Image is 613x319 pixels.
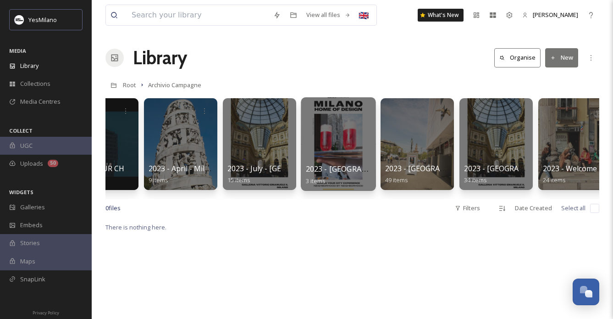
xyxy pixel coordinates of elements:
span: Maps [20,257,35,266]
a: What's New [418,9,464,22]
span: 2023 - [GEOGRAPHIC_DATA] Home of Design (estate) [306,164,492,174]
span: Library [20,62,39,70]
span: Archivio Campagne [148,81,201,89]
span: [PERSON_NAME] [533,11,578,19]
span: Embeds [20,221,43,229]
span: 24 items [543,176,566,184]
span: Collections [20,79,50,88]
input: Search your library [127,5,269,25]
span: Galleries [20,203,45,212]
span: COLLECT [9,127,33,134]
a: Library [133,44,187,72]
span: WIDGETS [9,189,33,196]
span: 49 items [385,176,408,184]
button: Open Chat [573,279,599,305]
a: [PERSON_NAME] [518,6,583,24]
a: 2022 - YOUR CHRISTMAS WONDER [70,164,190,184]
div: Date Created [510,199,557,217]
span: 34 items [464,176,487,184]
div: 50 [48,160,58,167]
img: Logo%20YesMilano%40150x.png [15,15,24,24]
span: Media Centres [20,97,61,106]
span: SnapLink [20,275,45,284]
span: 15 items [227,176,250,184]
span: Privacy Policy [33,310,59,316]
a: Privacy Policy [33,307,59,318]
div: 🇬🇧 [355,7,372,23]
a: 2023 - [GEOGRAPHIC_DATA] Home of Design (estate)3 items [306,165,492,185]
a: Archivio Campagne [148,79,201,90]
span: Root [123,81,136,89]
a: Root [123,79,136,90]
span: 3 items [306,176,326,185]
span: MEDIA [9,47,26,54]
span: Select all [561,204,585,213]
span: Stories [20,239,40,247]
span: 9 items [149,176,168,184]
button: New [545,48,578,67]
span: Uploads [20,159,43,168]
span: 0 file s [105,204,121,213]
a: View all files [302,6,355,24]
div: Filters [450,199,485,217]
a: 2023 - April - Milano Home of Design9 items [149,164,276,184]
span: 2023 - [GEOGRAPHIC_DATA] Home of Design - Affissioni [385,163,578,173]
span: UGC [20,141,33,150]
a: 2023 - July - [GEOGRAPHIC_DATA] Home of Design (Visa)15 items [227,164,421,184]
span: 2023 - July - [GEOGRAPHIC_DATA] Home of Design (Visa) [227,163,421,173]
span: 2023 - April - Milano Home of Design [149,163,276,173]
a: 2023 - [GEOGRAPHIC_DATA] Home of Design - Affissioni49 items [385,164,578,184]
span: YesMilano [28,16,57,24]
span: 2022 - YOUR CHRISTMAS WONDER [70,163,190,173]
span: There is nothing here. [105,223,166,231]
button: Organise [494,48,541,67]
